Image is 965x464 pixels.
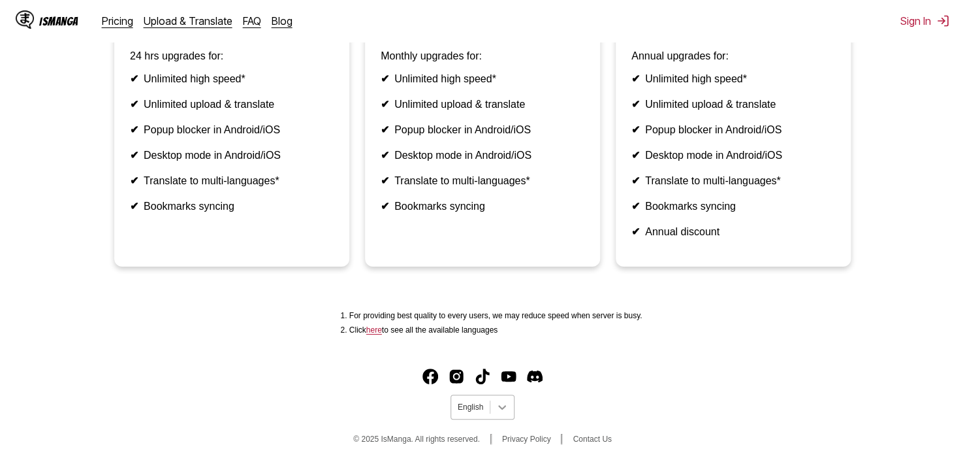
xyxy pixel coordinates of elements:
a: Pricing [102,14,133,27]
li: Popup blocker in Android/iOS [381,124,584,136]
b: ✔ [381,124,389,135]
img: Sign out [936,14,949,27]
a: Discord [527,369,543,384]
li: For providing best quality to every users, we may reduce speed when server is busy. [349,311,642,320]
a: Privacy Policy [502,435,551,444]
li: Unlimited high speed* [130,73,334,85]
a: Youtube [501,369,516,384]
li: Popup blocker in Android/iOS [130,124,334,136]
img: IsManga YouTube [501,369,516,384]
p: 24 hrs upgrades for: [130,50,334,62]
input: Select language [458,403,460,412]
img: IsManga TikTok [475,369,490,384]
a: FAQ [243,14,261,27]
li: Translate to multi-languages* [130,174,334,187]
li: Popup blocker in Android/iOS [631,124,835,136]
p: Monthly upgrades for: [381,50,584,62]
b: ✔ [631,124,640,135]
li: Translate to multi-languages* [381,174,584,187]
li: Desktop mode in Android/iOS [631,149,835,161]
li: Annual discount [631,225,835,238]
img: IsManga Logo [16,10,34,29]
b: ✔ [130,175,138,186]
b: ✔ [631,201,640,212]
li: Click to see all the available languages [349,325,642,335]
b: ✔ [130,99,138,110]
a: Instagram [449,369,464,384]
li: Unlimited high speed* [381,73,584,85]
a: Blog [272,14,293,27]
b: ✔ [381,150,389,161]
li: Bookmarks syncing [381,200,584,212]
li: Translate to multi-languages* [631,174,835,187]
li: Desktop mode in Android/iOS [381,149,584,161]
b: ✔ [130,201,138,212]
b: ✔ [381,201,389,212]
li: Bookmarks syncing [631,200,835,212]
a: Available languages [366,325,382,335]
div: IsManga [39,15,78,27]
li: Unlimited upload & translate [631,98,835,110]
a: IsManga LogoIsManga [16,10,102,31]
b: ✔ [381,73,389,84]
button: Sign In [900,14,949,27]
b: ✔ [130,150,138,161]
b: ✔ [130,124,138,135]
a: Contact Us [573,435,611,444]
b: ✔ [631,150,640,161]
img: IsManga Discord [527,369,543,384]
b: ✔ [631,175,640,186]
b: ✔ [381,99,389,110]
li: Unlimited upload & translate [130,98,334,110]
img: IsManga Facebook [422,369,438,384]
b: ✔ [130,73,138,84]
b: ✔ [631,73,640,84]
li: Desktop mode in Android/iOS [130,149,334,161]
img: IsManga Instagram [449,369,464,384]
span: © 2025 IsManga. All rights reserved. [353,435,480,444]
b: ✔ [631,99,640,110]
p: Annual upgrades for: [631,50,835,62]
a: Facebook [422,369,438,384]
a: TikTok [475,369,490,384]
li: Unlimited upload & translate [381,98,584,110]
b: ✔ [631,226,640,237]
b: ✔ [381,175,389,186]
li: Bookmarks syncing [130,200,334,212]
a: Upload & Translate [144,14,232,27]
li: Unlimited high speed* [631,73,835,85]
